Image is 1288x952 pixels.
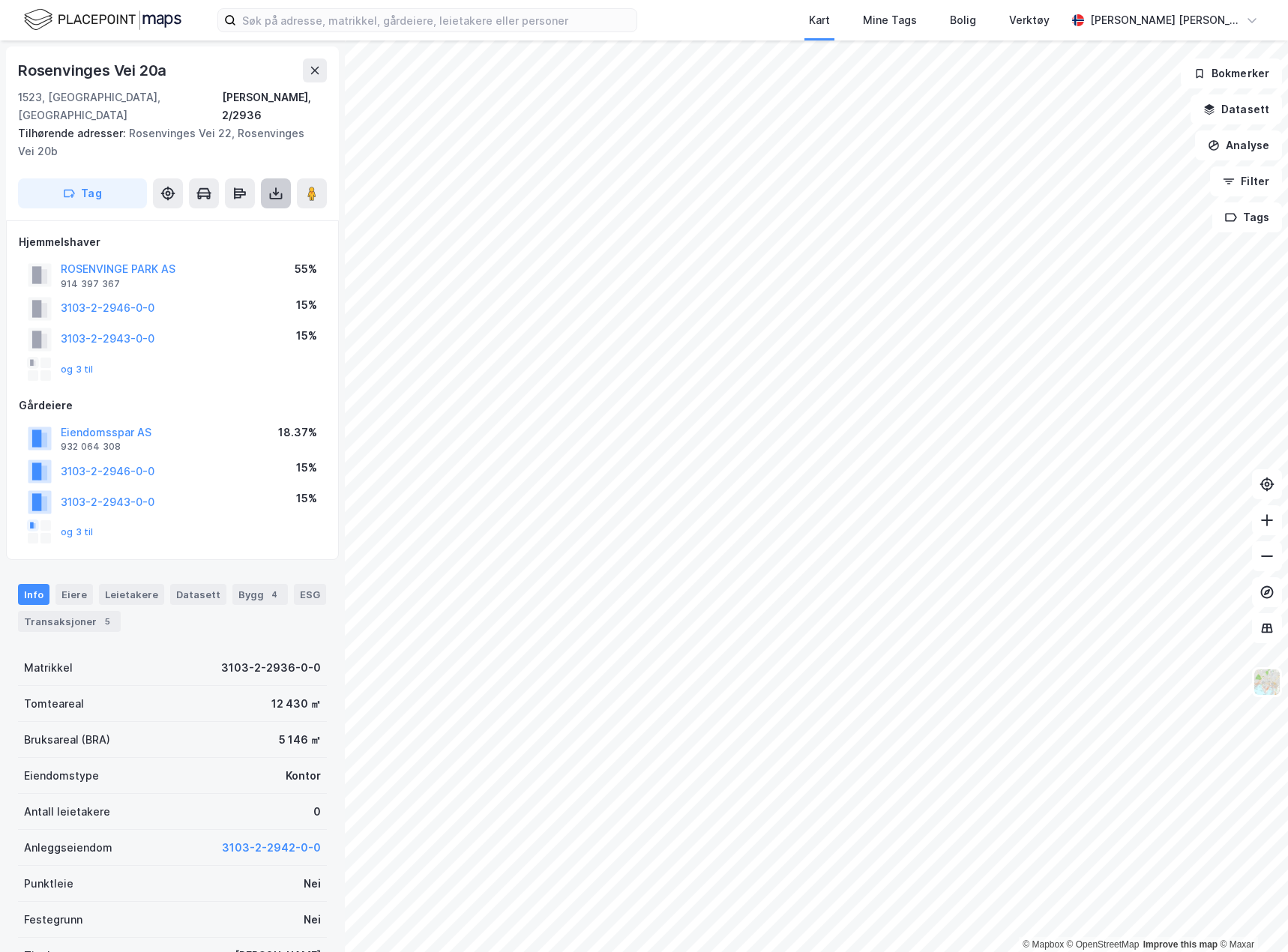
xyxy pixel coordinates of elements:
[24,839,112,857] div: Anleggseiendom
[18,584,49,605] div: Info
[18,178,147,208] button: Tag
[24,803,110,821] div: Antall leietakere
[304,875,321,893] div: Nei
[294,584,326,605] div: ESG
[19,397,326,415] div: Gårdeiere
[18,124,315,160] div: Rosenvinges Vei 22, Rosenvinges Vei 20b
[278,424,317,442] div: 18.37%
[1023,939,1064,950] a: Mapbox
[221,659,321,677] div: 3103-2-2936-0-0
[24,695,84,713] div: Tomteareal
[809,11,830,29] div: Kart
[1090,11,1240,29] div: [PERSON_NAME] [PERSON_NAME]
[1213,880,1288,952] iframe: Chat Widget
[1213,880,1288,952] div: Kontrollprogram for chat
[950,11,976,29] div: Bolig
[296,489,317,507] div: 15%
[24,731,110,749] div: Bruksareal (BRA)
[24,7,181,33] img: logo.f888ab2527a4732fd821a326f86c7f29.svg
[222,839,321,857] button: 3103-2-2942-0-0
[296,327,317,345] div: 15%
[24,875,73,893] div: Punktleie
[24,911,82,929] div: Festegrunn
[313,803,321,821] div: 0
[55,584,93,605] div: Eiere
[1195,130,1282,160] button: Analyse
[1067,939,1140,950] a: OpenStreetMap
[24,767,99,785] div: Eiendomstype
[18,127,129,139] span: Tilhørende adresser:
[295,260,317,278] div: 55%
[1181,58,1282,88] button: Bokmerker
[170,584,226,605] div: Datasett
[1143,939,1218,950] a: Improve this map
[1191,94,1282,124] button: Datasett
[19,233,326,251] div: Hjemmelshaver
[304,911,321,929] div: Nei
[279,731,321,749] div: 5 146 ㎡
[271,695,321,713] div: 12 430 ㎡
[236,9,637,31] input: Søk på adresse, matrikkel, gårdeiere, leietakere eller personer
[296,459,317,477] div: 15%
[1253,668,1281,696] img: Z
[863,11,917,29] div: Mine Tags
[267,587,282,602] div: 4
[296,296,317,314] div: 15%
[18,88,222,124] div: 1523, [GEOGRAPHIC_DATA], [GEOGRAPHIC_DATA]
[286,767,321,785] div: Kontor
[99,584,164,605] div: Leietakere
[18,611,121,632] div: Transaksjoner
[1212,202,1282,232] button: Tags
[1009,11,1050,29] div: Verktøy
[100,614,115,629] div: 5
[222,88,327,124] div: [PERSON_NAME], 2/2936
[61,278,120,290] div: 914 397 367
[1210,166,1282,196] button: Filter
[24,659,73,677] div: Matrikkel
[232,584,288,605] div: Bygg
[18,58,169,82] div: Rosenvinges Vei 20a
[61,441,121,453] div: 932 064 308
